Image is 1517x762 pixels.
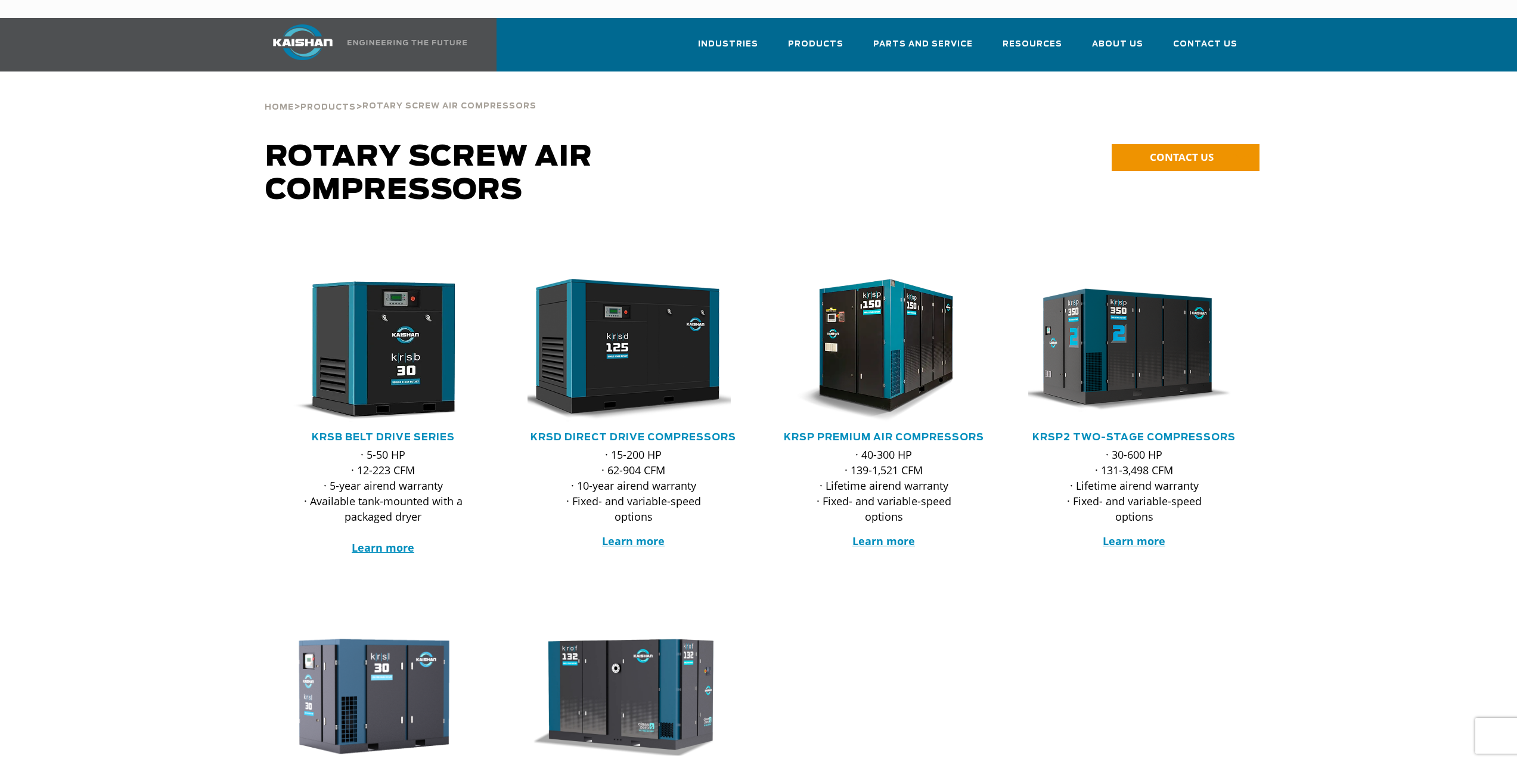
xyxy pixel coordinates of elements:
img: krsl30 [268,636,480,757]
a: KRSP2 Two-Stage Compressors [1032,433,1236,442]
div: krsl30 [277,636,489,757]
div: krof132 [528,636,740,757]
a: Contact Us [1173,29,1237,69]
a: Learn more [852,534,915,548]
div: krsd125 [528,279,740,422]
span: Contact Us [1173,38,1237,51]
span: Parts and Service [873,38,973,51]
div: krsp150 [778,279,990,422]
span: Home [265,104,294,111]
p: · 15-200 HP · 62-904 CFM · 10-year airend warranty · Fixed- and variable-speed options [551,447,716,524]
a: CONTACT US [1112,144,1259,171]
a: KRSD Direct Drive Compressors [531,433,736,442]
span: CONTACT US [1150,150,1214,164]
a: KRSB Belt Drive Series [312,433,455,442]
a: KRSP Premium Air Compressors [784,433,984,442]
img: kaishan logo [258,24,348,60]
a: Learn more [352,540,414,555]
span: Resources [1003,38,1062,51]
span: Rotary Screw Air Compressors [265,143,592,205]
span: Rotary Screw Air Compressors [362,102,536,110]
div: > > [265,71,536,117]
span: Products [788,38,843,51]
a: Products [300,101,356,112]
a: About Us [1092,29,1143,69]
span: Industries [698,38,758,51]
p: · 30-600 HP · 131-3,498 CFM · Lifetime airend warranty · Fixed- and variable-speed options [1052,447,1217,524]
a: Learn more [1103,534,1165,548]
a: Parts and Service [873,29,973,69]
img: krsb30 [268,279,480,422]
img: Engineering the future [348,40,467,45]
img: krof132 [519,636,731,757]
a: Home [265,101,294,112]
div: krsb30 [277,279,489,422]
a: Learn more [602,534,665,548]
a: Industries [698,29,758,69]
a: Kaishan USA [258,18,469,71]
a: Resources [1003,29,1062,69]
img: krsp350 [1019,279,1231,422]
p: · 40-300 HP · 139-1,521 CFM · Lifetime airend warranty · Fixed- and variable-speed options [802,447,966,524]
div: krsp350 [1028,279,1240,422]
p: · 5-50 HP · 12-223 CFM · 5-year airend warranty · Available tank-mounted with a packaged dryer [301,447,466,555]
a: Products [788,29,843,69]
span: About Us [1092,38,1143,51]
span: Products [300,104,356,111]
img: krsp150 [769,279,981,422]
img: krsd125 [519,279,731,422]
